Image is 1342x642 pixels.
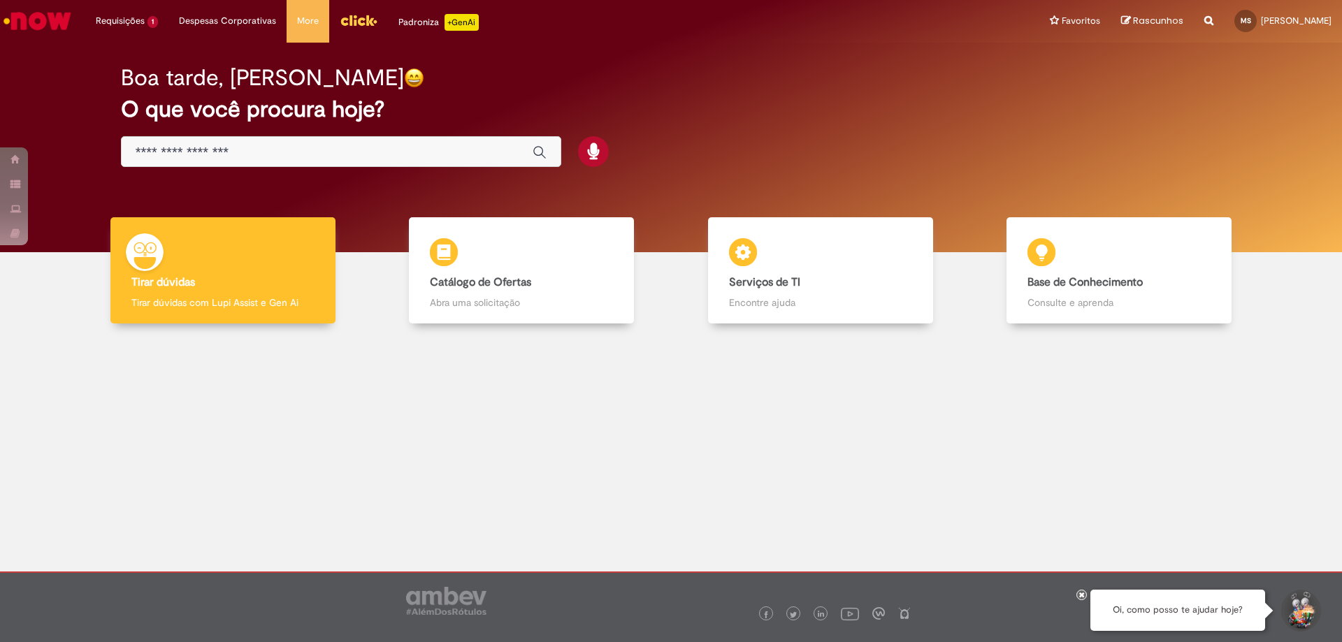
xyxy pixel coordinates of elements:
span: More [297,14,319,28]
b: Catálogo de Ofertas [430,275,531,289]
img: logo_footer_naosei.png [898,607,911,620]
span: [PERSON_NAME] [1261,15,1332,27]
a: Base de Conhecimento Consulte e aprenda [970,217,1269,324]
img: logo_footer_workplace.png [872,607,885,620]
b: Serviços de TI [729,275,800,289]
img: click_logo_yellow_360x200.png [340,10,377,31]
b: Tirar dúvidas [131,275,195,289]
img: logo_footer_ambev_rotulo_gray.png [406,587,486,615]
img: logo_footer_facebook.png [763,611,770,618]
h2: O que você procura hoje? [121,97,1222,122]
p: Consulte e aprenda [1027,296,1211,309]
div: Padroniza [398,14,479,31]
button: Iniciar Conversa de Suporte [1279,590,1321,632]
a: Tirar dúvidas Tirar dúvidas com Lupi Assist e Gen Ai [73,217,373,324]
img: logo_footer_youtube.png [841,604,859,622]
span: Favoritos [1062,14,1100,28]
h2: Boa tarde, [PERSON_NAME] [121,66,404,90]
a: Rascunhos [1121,15,1183,28]
b: Base de Conhecimento [1027,275,1143,289]
a: Catálogo de Ofertas Abra uma solicitação [373,217,672,324]
span: Despesas Corporativas [179,14,276,28]
span: Rascunhos [1133,14,1183,27]
p: Abra uma solicitação [430,296,613,309]
p: Encontre ajuda [729,296,912,309]
p: +GenAi [445,14,479,31]
span: MS [1241,16,1251,25]
img: ServiceNow [1,7,73,35]
p: Tirar dúvidas com Lupi Assist e Gen Ai [131,296,315,309]
img: happy-face.png [404,68,424,88]
span: 1 [147,16,158,28]
img: logo_footer_twitter.png [790,611,797,618]
div: Oi, como posso te ajudar hoje? [1090,590,1265,631]
a: Serviços de TI Encontre ajuda [671,217,970,324]
img: logo_footer_linkedin.png [818,611,825,619]
span: Requisições [96,14,145,28]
